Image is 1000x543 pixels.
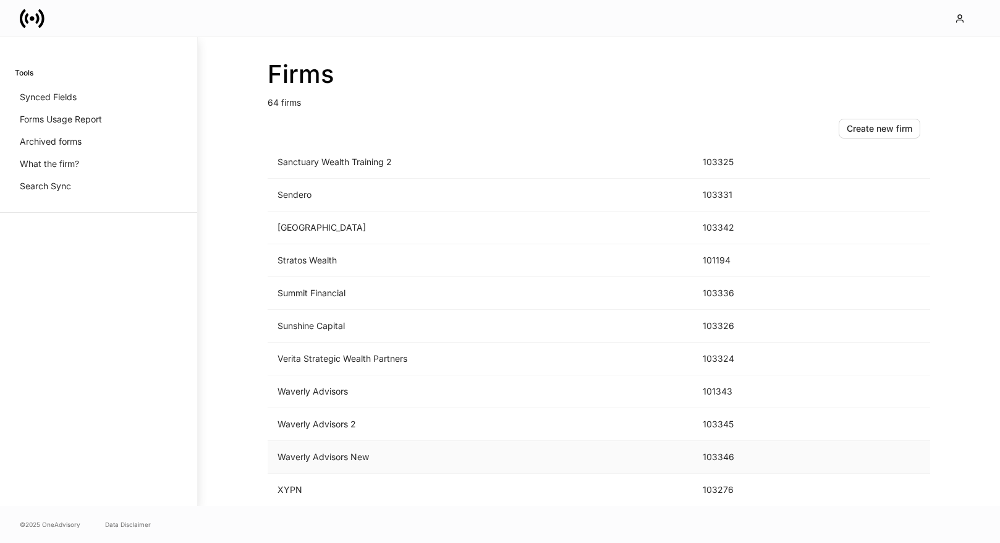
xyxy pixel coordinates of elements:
a: Archived forms [15,130,182,153]
p: What the firm? [20,158,79,170]
td: 103324 [693,343,787,375]
a: What the firm? [15,153,182,175]
div: Create new firm [847,122,912,135]
td: 101343 [693,375,787,408]
td: Waverly Advisors 2 [268,408,693,441]
td: 103276 [693,474,787,507]
td: 103346 [693,441,787,474]
td: 103325 [693,146,787,179]
td: 103342 [693,212,787,244]
td: [GEOGRAPHIC_DATA] [268,212,693,244]
td: Sendero [268,179,693,212]
button: Create new firm [839,119,920,139]
a: Forms Usage Report [15,108,182,130]
td: 103326 [693,310,787,343]
p: Archived forms [20,135,82,148]
td: Summit Financial [268,277,693,310]
p: Search Sync [20,180,71,192]
h2: Firms [268,59,930,89]
h6: Tools [15,67,33,79]
a: Search Sync [15,175,182,197]
td: Verita Strategic Wealth Partners [268,343,693,375]
td: 103336 [693,277,787,310]
td: XYPN [268,474,693,507]
p: Forms Usage Report [20,113,102,126]
td: 103331 [693,179,787,212]
p: 64 firms [268,89,930,109]
td: Waverly Advisors [268,375,693,408]
td: 101194 [693,244,787,277]
td: Waverly Advisors New [268,441,693,474]
td: Sanctuary Wealth Training 2 [268,146,693,179]
a: Synced Fields [15,86,182,108]
span: © 2025 OneAdvisory [20,519,80,529]
td: Sunshine Capital [268,310,693,343]
td: 103345 [693,408,787,441]
p: Synced Fields [20,91,77,103]
td: Stratos Wealth [268,244,693,277]
a: Data Disclaimer [105,519,151,529]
